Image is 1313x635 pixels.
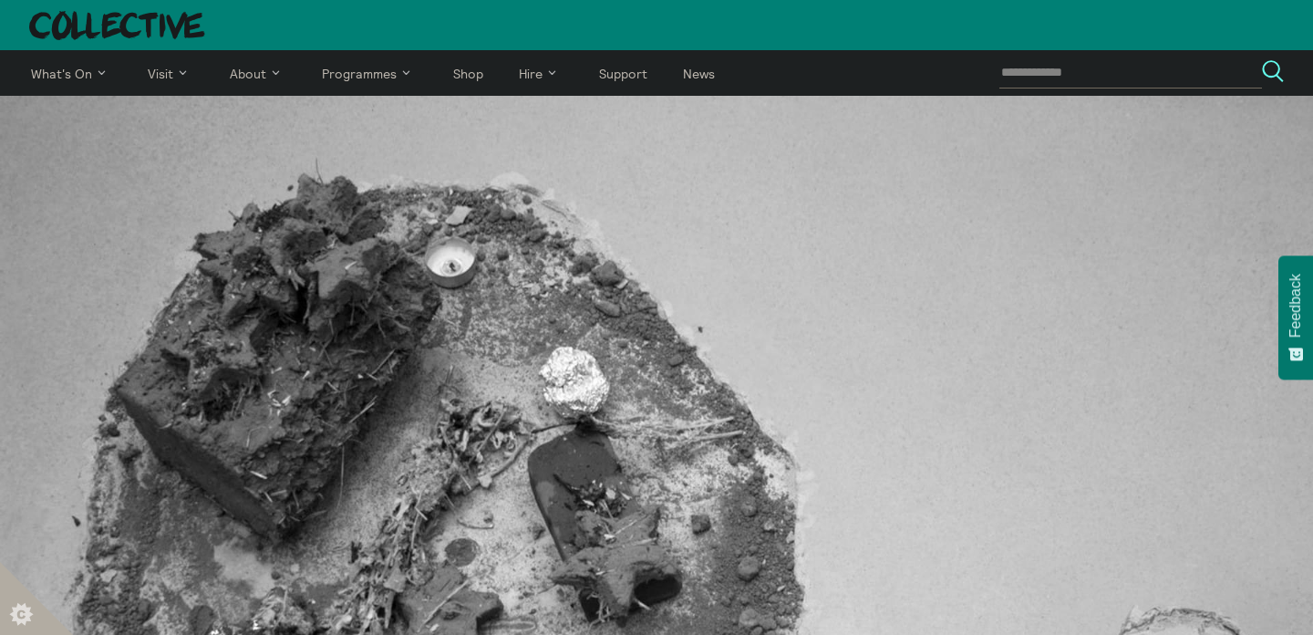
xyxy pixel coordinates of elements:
a: News [667,50,730,96]
a: Hire [503,50,580,96]
a: Programmes [306,50,434,96]
button: Feedback - Show survey [1278,255,1313,380]
a: Visit [132,50,211,96]
span: Feedback [1287,274,1304,338]
a: What's On [15,50,129,96]
a: About [213,50,303,96]
a: Shop [437,50,499,96]
a: Support [583,50,663,96]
